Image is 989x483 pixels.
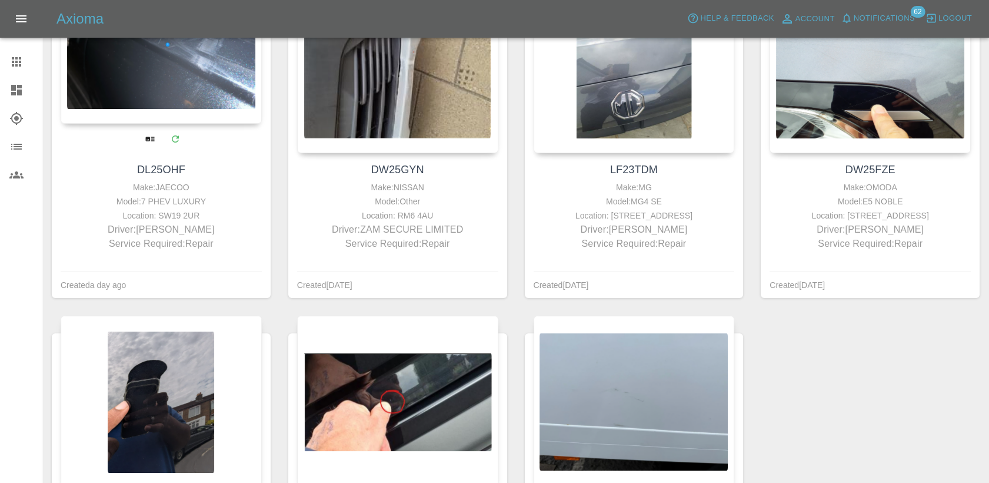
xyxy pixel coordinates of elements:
[137,164,185,176] a: DL25OHF
[64,209,259,223] div: Location: SW19 2UR
[56,9,104,28] h5: Axioma
[772,223,968,237] p: Driver: [PERSON_NAME]
[910,6,925,18] span: 62
[772,194,968,209] div: Model: E5 NOBLE
[610,164,658,176] a: LF23TDM
[61,278,126,292] div: Created a day ago
[795,12,835,26] span: Account
[845,164,895,176] a: DW25FZE
[138,127,162,151] a: View
[537,194,732,209] div: Model: MG4 SE
[854,12,915,25] span: Notifications
[772,237,968,251] p: Service Required: Repair
[300,180,495,194] div: Make: NISSAN
[7,5,35,33] button: Open drawer
[777,9,838,28] a: Account
[772,180,968,194] div: Make: OMODA
[64,237,259,251] p: Service Required: Repair
[772,209,968,223] div: Location: [STREET_ADDRESS]
[297,278,352,292] div: Created [DATE]
[300,194,495,209] div: Model: Other
[300,209,495,223] div: Location: RM6 4AU
[923,9,975,28] button: Logout
[700,12,774,25] span: Help & Feedback
[838,9,918,28] button: Notifications
[534,278,589,292] div: Created [DATE]
[64,223,259,237] p: Driver: [PERSON_NAME]
[371,164,424,176] a: DW25GYN
[684,9,777,28] button: Help & Feedback
[163,127,187,151] a: Modify
[938,12,972,25] span: Logout
[300,223,495,237] p: Driver: ZAM SECURE LIMITED
[64,180,259,194] div: Make: JAECOO
[537,209,732,223] div: Location: [STREET_ADDRESS]
[537,180,732,194] div: Make: MG
[770,278,825,292] div: Created [DATE]
[537,237,732,251] p: Service Required: Repair
[537,223,732,237] p: Driver: [PERSON_NAME]
[64,194,259,209] div: Model: 7 PHEV LUXURY
[300,237,495,251] p: Service Required: Repair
